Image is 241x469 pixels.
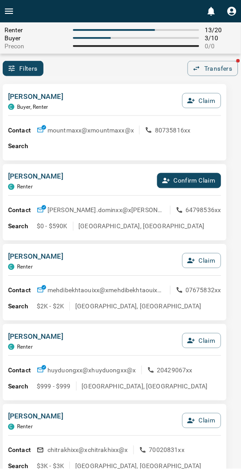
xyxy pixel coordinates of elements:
p: Contact [8,366,37,375]
button: Claim [182,333,221,349]
p: $0 - $590K [37,222,68,231]
div: condos.ca [8,424,14,431]
p: Contact [8,286,37,295]
span: Precon [4,43,68,50]
button: Confirm Claim [157,173,221,188]
p: [PERSON_NAME] [8,332,63,342]
p: Renter [17,424,33,431]
div: condos.ca [8,344,14,350]
p: huyduongxx@x huyduongxx@x [47,366,136,375]
span: Buyer [4,34,68,42]
p: [PERSON_NAME] [8,171,63,182]
p: 64798536xx [186,206,222,215]
p: mehdibekhtaouixx@x mehdibekhtaouixx@x [47,286,165,295]
p: [PERSON_NAME].dominxx@x [PERSON_NAME].dominxx@x [47,206,165,215]
span: 13 / 20 [205,26,237,34]
div: condos.ca [8,184,14,190]
p: Search [8,222,37,231]
p: Search [8,382,37,392]
p: Search [8,142,37,151]
button: Claim [182,253,221,269]
p: Contact [8,206,37,215]
p: Contact [8,126,37,135]
p: [PERSON_NAME] [8,412,63,422]
p: Renter [17,344,33,350]
button: Profile [223,2,241,20]
span: Renter [4,26,68,34]
span: 3 / 10 [205,34,237,42]
p: Buyer, Renter [17,104,48,110]
p: [PERSON_NAME] [8,252,63,262]
p: $999 - $999 [37,382,71,391]
p: [PERSON_NAME] [8,91,63,102]
p: 70020831xx [149,446,185,455]
p: chitrakhixx@x chitrakhixx@x [47,446,128,455]
p: 07675832xx [186,286,222,295]
p: [GEOGRAPHIC_DATA], [GEOGRAPHIC_DATA] [75,302,201,311]
p: 80735816xx [155,126,191,135]
p: Contact [8,446,37,456]
p: [GEOGRAPHIC_DATA], [GEOGRAPHIC_DATA] [82,382,208,391]
button: Claim [182,93,221,108]
div: condos.ca [8,264,14,270]
p: 20429067xx [157,366,193,375]
button: Claim [182,414,221,429]
p: Renter [17,184,33,190]
span: 0 / 0 [205,43,237,50]
div: condos.ca [8,104,14,110]
p: [GEOGRAPHIC_DATA], [GEOGRAPHIC_DATA] [79,222,205,231]
button: Transfers [188,61,238,76]
button: Filters [3,61,43,76]
p: mountmaxx@x mountmaxx@x [47,126,134,135]
p: $2K - $2K [37,302,64,311]
p: Search [8,302,37,311]
p: Renter [17,264,33,270]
